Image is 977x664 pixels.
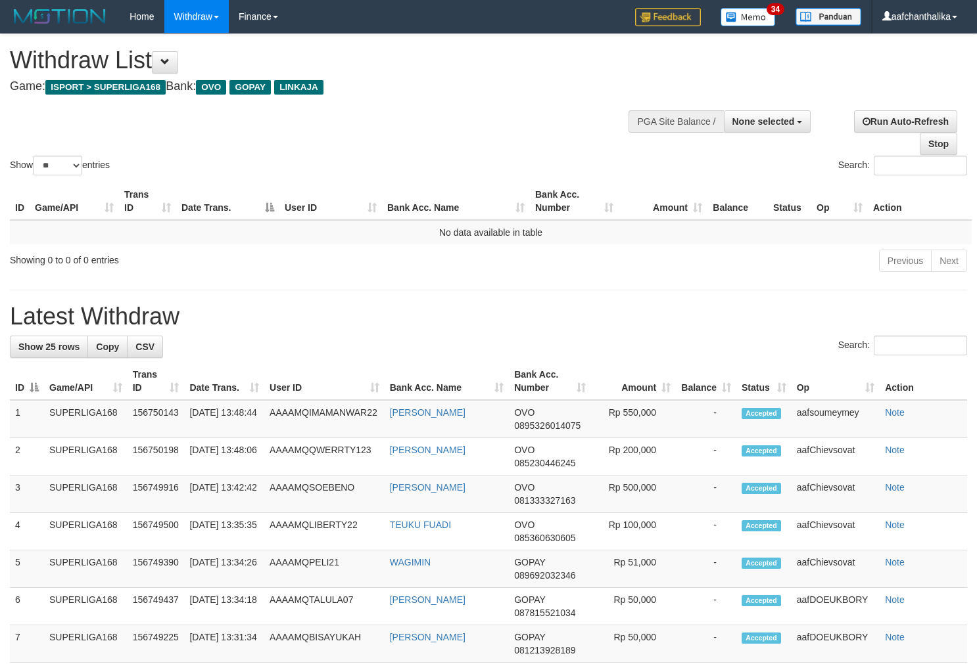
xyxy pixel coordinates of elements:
[811,183,868,220] th: Op: activate to sort column ascending
[96,342,119,352] span: Copy
[514,594,545,605] span: GOPAY
[676,588,736,625] td: -
[885,632,905,642] a: Note
[885,407,905,418] a: Note
[736,363,792,400] th: Status: activate to sort column ascending
[184,363,264,400] th: Date Trans.: activate to sort column ascending
[44,438,128,476] td: SUPERLIGA168
[514,407,535,418] span: OVO
[128,625,185,663] td: 156749225
[838,336,967,355] label: Search:
[724,110,811,133] button: None selected
[676,625,736,663] td: -
[176,183,279,220] th: Date Trans.: activate to sort column descending
[885,445,905,455] a: Note
[880,363,967,400] th: Action
[44,625,128,663] td: SUPERLIGA168
[119,183,176,220] th: Trans ID: activate to sort column ascending
[742,445,781,456] span: Accepted
[768,183,811,220] th: Status
[264,476,385,513] td: AAAAMQSOEBENO
[514,458,575,468] span: Copy 085230446245 to clipboard
[128,400,185,438] td: 156750143
[838,156,967,175] label: Search:
[676,363,736,400] th: Balance: activate to sort column ascending
[879,250,932,272] a: Previous
[184,550,264,588] td: [DATE] 13:34:26
[10,336,88,358] a: Show 25 rows
[792,513,880,550] td: aafChievsovat
[44,476,128,513] td: SUPERLIGA168
[676,550,736,588] td: -
[10,438,44,476] td: 2
[920,133,957,155] a: Stop
[44,400,128,438] td: SUPERLIGA168
[742,632,781,644] span: Accepted
[707,183,768,220] th: Balance
[184,588,264,625] td: [DATE] 13:34:18
[10,220,972,244] td: No data available in table
[127,336,163,358] a: CSV
[792,438,880,476] td: aafChievsovat
[184,625,264,663] td: [DATE] 13:31:34
[796,8,861,26] img: panduan.png
[514,495,575,506] span: Copy 081333327163 to clipboard
[868,183,972,220] th: Action
[274,80,323,95] span: LINKAJA
[390,594,465,605] a: [PERSON_NAME]
[229,80,271,95] span: GOPAY
[629,110,723,133] div: PGA Site Balance /
[264,588,385,625] td: AAAAMQTALULA07
[385,363,509,400] th: Bank Acc. Name: activate to sort column ascending
[931,250,967,272] a: Next
[591,513,676,550] td: Rp 100,000
[128,550,185,588] td: 156749390
[514,557,545,567] span: GOPAY
[854,110,957,133] a: Run Auto-Refresh
[514,533,575,543] span: Copy 085360630605 to clipboard
[10,363,44,400] th: ID: activate to sort column descending
[591,363,676,400] th: Amount: activate to sort column ascending
[676,476,736,513] td: -
[792,476,880,513] td: aafChievsovat
[10,400,44,438] td: 1
[509,363,591,400] th: Bank Acc. Number: activate to sort column ascending
[128,476,185,513] td: 156749916
[264,513,385,550] td: AAAAMQLIBERTY22
[10,303,967,330] h1: Latest Withdraw
[10,476,44,513] td: 3
[128,438,185,476] td: 156750198
[264,438,385,476] td: AAAAMQQWERRTY123
[135,342,155,352] span: CSV
[10,156,110,175] label: Show entries
[742,520,781,531] span: Accepted
[10,248,397,267] div: Showing 0 to 0 of 0 entries
[742,483,781,494] span: Accepted
[514,482,535,493] span: OVO
[33,156,82,175] select: Showentries
[514,520,535,530] span: OVO
[30,183,119,220] th: Game/API: activate to sort column ascending
[676,438,736,476] td: -
[635,8,701,26] img: Feedback.jpg
[591,476,676,513] td: Rp 500,000
[128,363,185,400] th: Trans ID: activate to sort column ascending
[514,570,575,581] span: Copy 089692032346 to clipboard
[619,183,707,220] th: Amount: activate to sort column ascending
[10,80,638,93] h4: Game: Bank:
[87,336,128,358] a: Copy
[196,80,226,95] span: OVO
[676,400,736,438] td: -
[591,588,676,625] td: Rp 50,000
[514,420,581,431] span: Copy 0895326014075 to clipboard
[10,625,44,663] td: 7
[390,445,465,455] a: [PERSON_NAME]
[184,476,264,513] td: [DATE] 13:42:42
[184,400,264,438] td: [DATE] 13:48:44
[514,645,575,655] span: Copy 081213928189 to clipboard
[530,183,619,220] th: Bank Acc. Number: activate to sort column ascending
[44,363,128,400] th: Game/API: activate to sort column ascending
[10,7,110,26] img: MOTION_logo.png
[390,520,451,530] a: TEUKU FUADI
[792,588,880,625] td: aafDOEUKBORY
